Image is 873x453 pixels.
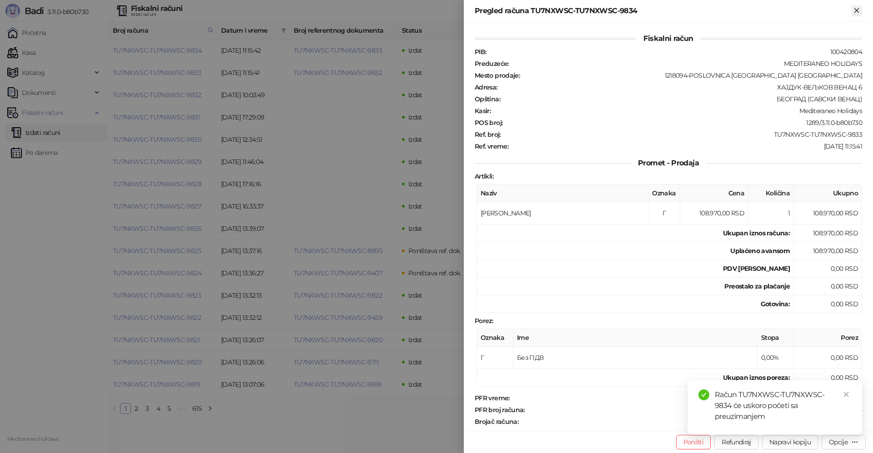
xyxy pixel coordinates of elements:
td: 0,00 RSD [794,369,862,387]
strong: PFR vreme : [475,394,510,402]
strong: POS broj : [475,119,502,127]
strong: Porez : [475,317,493,325]
div: TU7NXWSC-TU7NXWSC-9834 [526,406,863,414]
td: Г [477,347,513,369]
strong: Ref. vreme : [475,142,508,150]
button: Opcije [822,435,866,449]
strong: PIB : [475,48,486,56]
strong: Opština : [475,95,500,103]
td: [PERSON_NAME] [477,202,648,224]
td: Без ПДВ [513,347,758,369]
button: Napravi kopiju [762,435,818,449]
div: 1289/3.11.0-b80b730 [503,119,863,127]
span: Fiskalni račun [636,34,700,43]
strong: Mesto prodaje : [475,71,520,80]
div: Pregled računa TU7NXWSC-TU7NXWSC-9834 [475,5,851,16]
th: Stopa [758,329,794,347]
strong: Brojač računa : [475,418,518,426]
strong: Kasir : [475,107,491,115]
th: Porez [794,329,862,347]
strong: PFR broj računa : [475,406,525,414]
div: 100420804 [487,48,863,56]
strong: Adresa : [475,83,497,91]
strong: PDV [PERSON_NAME] [723,264,790,273]
div: 2546/9834ПП [519,418,863,426]
th: Oznaka [477,329,513,347]
td: 1 [748,202,794,224]
strong: Preduzeće : [475,60,509,68]
div: БЕОГРАД (САВСКИ ВЕНАЦ) [501,95,863,103]
div: 1218094-POSLOVNICA [GEOGRAPHIC_DATA] [GEOGRAPHIC_DATA] [521,71,863,80]
td: 0,00 RSD [794,278,862,295]
td: 0,00 RSD [794,260,862,278]
a: Close [841,389,851,399]
strong: Artikli : [475,172,493,180]
td: 0,00 RSD [794,347,862,369]
td: 0,00% [758,347,794,369]
strong: Gotovina : [761,300,790,308]
div: Opcije [829,438,848,446]
span: Promet - Prodaja [631,159,706,167]
strong: Uplaćeno avansom [730,247,790,255]
td: 108.970,00 RSD [794,224,862,242]
div: Račun TU7NXWSC-TU7NXWSC-9834 će uskoro početi sa preuzimanjem [715,389,851,422]
span: check-circle [698,389,709,400]
div: MEDITERANEO HOLIDAYS [510,60,863,68]
td: 108.970,00 RSD [794,202,862,224]
button: Poništi [676,435,711,449]
td: 108.970,00 RSD [680,202,748,224]
button: Refundiraj [714,435,758,449]
th: Oznaka [648,184,680,202]
button: Zatvori [851,5,862,16]
div: [DATE] 11:15:42 [511,394,863,402]
strong: Ukupan iznos poreza: [723,373,790,382]
th: Količina [748,184,794,202]
td: 108.970,00 RSD [794,242,862,260]
span: Napravi kopiju [769,438,811,446]
strong: Ukupan iznos računa : [723,229,790,237]
th: Ukupno [794,184,862,202]
strong: Preostalo za plaćanje [724,282,790,290]
th: Ime [513,329,758,347]
div: Mediteraneo Holidays [492,107,863,115]
div: ХАЈДУК-ВЕЉКОВ ВЕНАЦ 6 [498,83,863,91]
div: [DATE] 11:15:41 [509,142,863,150]
td: 0,00 RSD [794,295,862,313]
span: close [843,391,849,398]
th: Naziv [477,184,648,202]
strong: Ref. broj : [475,130,501,139]
td: Г [648,202,680,224]
div: TU7NXWSC-TU7NXWSC-9833 [502,130,863,139]
th: Cena [680,184,748,202]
